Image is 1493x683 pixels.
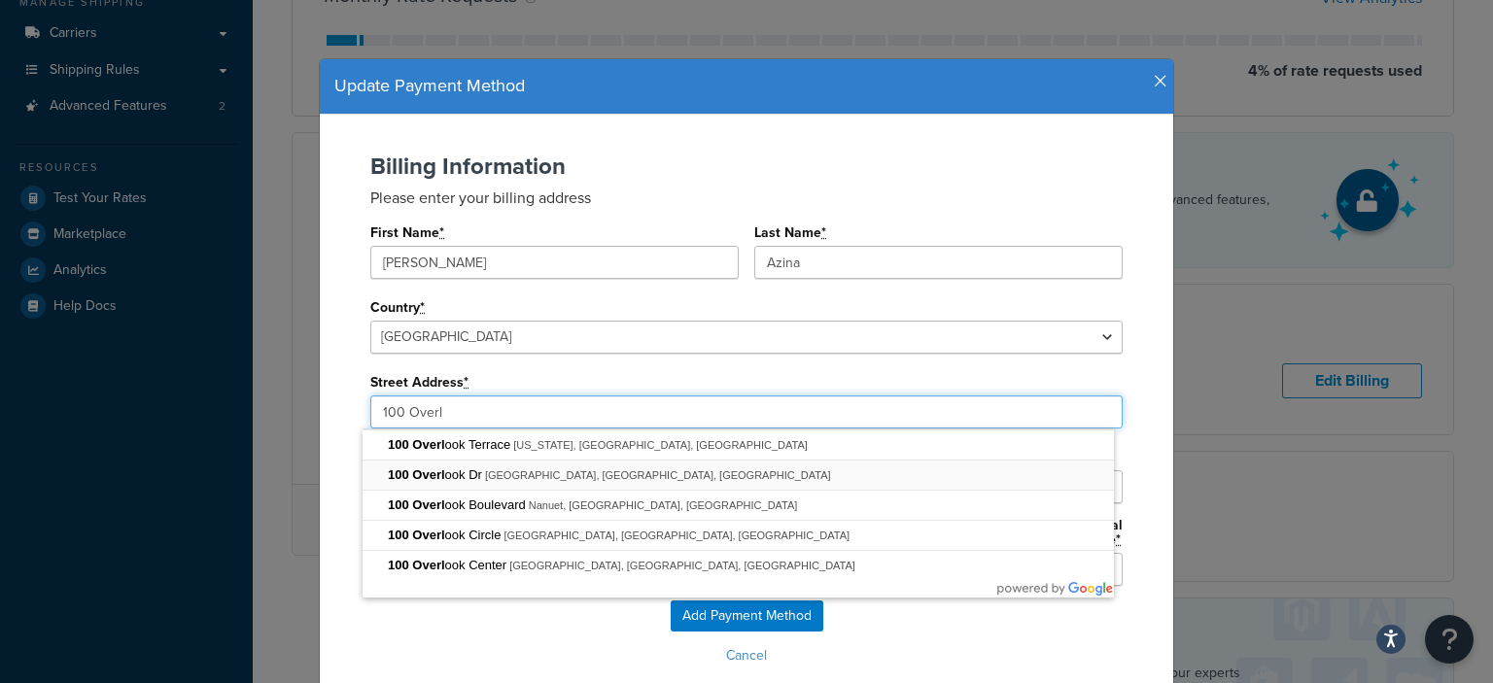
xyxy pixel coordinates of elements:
span: 100 [388,467,409,482]
span: Nanuet, [GEOGRAPHIC_DATA], [GEOGRAPHIC_DATA] [529,499,798,511]
span: ook Terrace [388,437,513,452]
span: 100 [388,437,409,452]
button: Cancel [339,641,1154,670]
span: [GEOGRAPHIC_DATA], [GEOGRAPHIC_DATA], [GEOGRAPHIC_DATA] [503,529,850,541]
span: [GEOGRAPHIC_DATA], [GEOGRAPHIC_DATA], [GEOGRAPHIC_DATA] [509,560,855,571]
label: Last Name [754,225,827,241]
abbr: required [420,297,425,318]
label: First Name [370,225,445,241]
abbr: required [1116,529,1121,550]
abbr: required [439,222,444,243]
span: ook Boulevard [388,497,529,512]
span: ook Center [388,558,509,572]
span: Overl [412,558,444,572]
span: Overl [412,497,444,512]
span: 100 [388,558,409,572]
abbr: required [464,372,469,393]
label: Street Address [370,375,469,391]
label: Country [370,300,426,316]
span: ook Dr [388,467,485,482]
span: 100 [388,497,409,512]
span: 100 [388,528,409,542]
span: Overl [412,528,444,542]
span: Overl [412,467,444,482]
abbr: required [821,222,826,243]
h4: Update Payment Method [334,74,1159,99]
input: Add Payment Method [671,600,823,632]
span: ook Circle [388,528,503,542]
input: Enter a location [370,395,1123,428]
span: [GEOGRAPHIC_DATA], [GEOGRAPHIC_DATA], [GEOGRAPHIC_DATA] [485,469,831,481]
p: Please enter your billing address [370,187,1123,209]
span: [US_STATE], [GEOGRAPHIC_DATA], [GEOGRAPHIC_DATA] [513,439,808,451]
span: Overl [412,437,444,452]
h2: Billing Information [370,154,1123,179]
